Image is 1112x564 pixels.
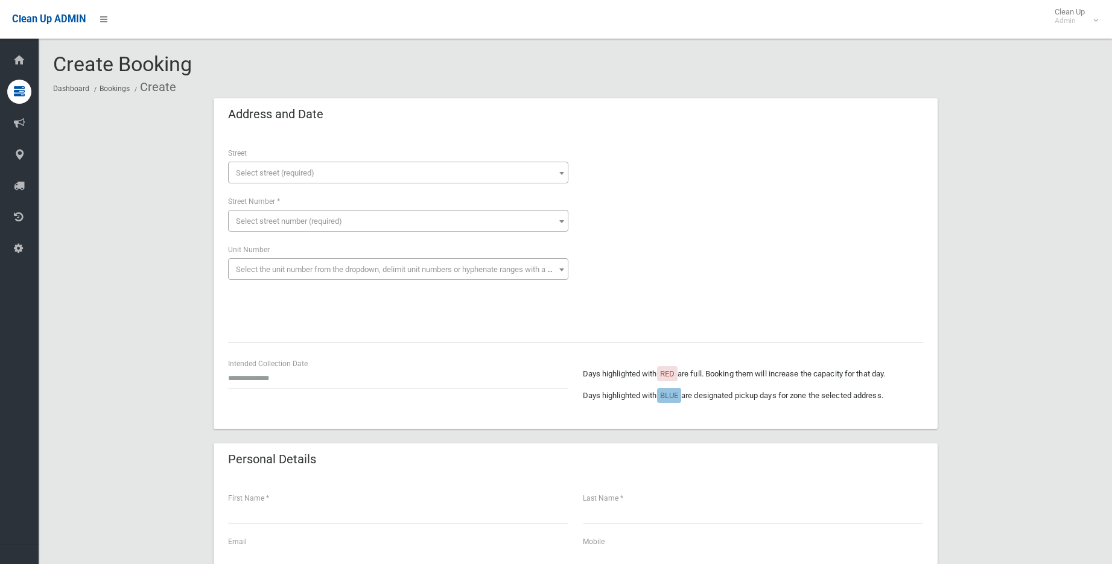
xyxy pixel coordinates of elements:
span: Clean Up ADMIN [12,13,86,25]
span: Clean Up [1049,7,1097,25]
span: Select the unit number from the dropdown, delimit unit numbers or hyphenate ranges with a comma [236,265,573,274]
p: Days highlighted with are full. Booking them will increase the capacity for that day. [583,367,923,381]
span: Select street (required) [236,168,314,177]
header: Personal Details [214,448,331,471]
p: Days highlighted with are designated pickup days for zone the selected address. [583,388,923,403]
a: Bookings [100,84,130,93]
span: Create Booking [53,52,192,76]
a: Dashboard [53,84,89,93]
span: BLUE [660,391,678,400]
span: RED [660,369,675,378]
header: Address and Date [214,103,338,126]
span: Select street number (required) [236,217,342,226]
li: Create [132,76,176,98]
small: Admin [1055,16,1085,25]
